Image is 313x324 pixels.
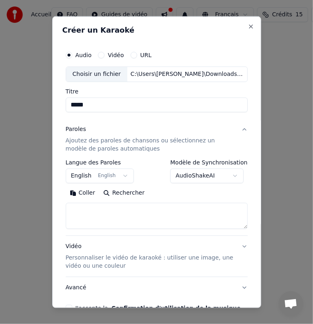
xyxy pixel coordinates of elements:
div: Vidéo [66,242,235,270]
label: Vidéo [108,52,124,58]
div: Choisir un fichier [66,67,127,82]
h2: Créer un Karaoké [62,27,251,34]
label: Titre [66,89,248,94]
p: Personnaliser le vidéo de karaoké : utiliser une image, une vidéo ou une couleur [66,254,235,270]
label: Modèle de Synchronisation [170,160,247,165]
label: Audio [75,52,92,58]
p: Ajoutez des paroles de chansons ou sélectionnez un modèle de paroles automatiques [66,137,235,153]
label: URL [140,52,152,58]
button: J'accepte la [111,305,241,311]
label: J'accepte la [75,305,241,311]
button: VidéoPersonnaliser le vidéo de karaoké : utiliser une image, une vidéo ou une couleur [66,236,248,277]
button: Avancé [66,277,248,298]
button: ParolesAjoutez des paroles de chansons ou sélectionnez un modèle de paroles automatiques [66,119,248,160]
div: Paroles [66,125,86,133]
div: ParolesAjoutez des paroles de chansons ou sélectionnez un modèle de paroles automatiques [66,160,248,235]
button: Coller [66,186,100,200]
div: C:\Users\[PERSON_NAME]\Downloads\Белль.mp4 [127,70,247,78]
label: Langue des Paroles [66,160,134,165]
button: Rechercher [99,186,149,200]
